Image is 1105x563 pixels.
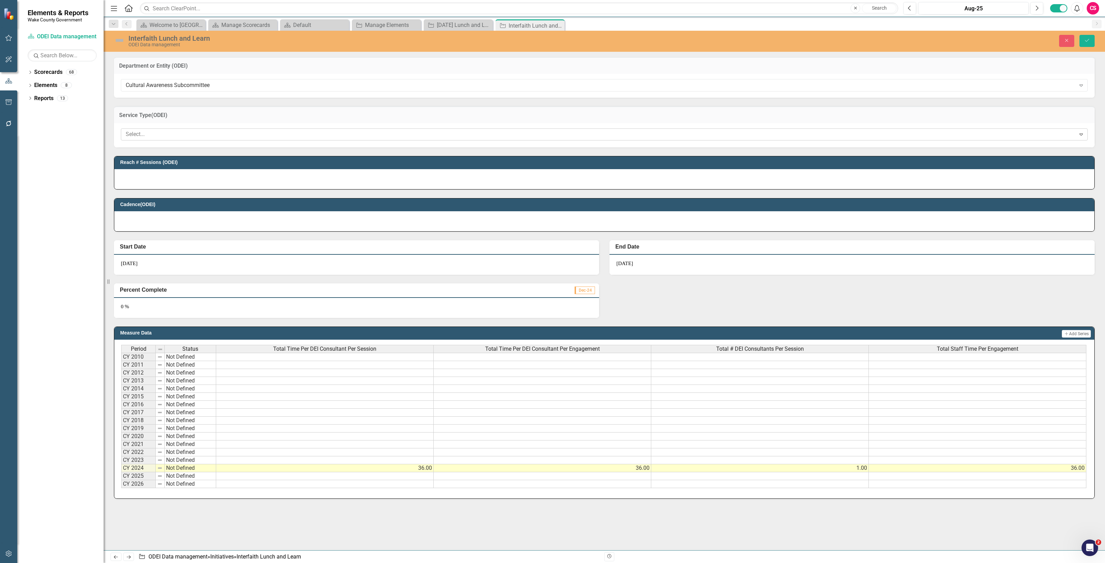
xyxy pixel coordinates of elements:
[34,68,63,76] a: Scorecards
[210,553,234,560] a: Initiatives
[121,440,156,448] td: CY 2021
[1062,330,1091,338] button: Add Series
[121,456,156,464] td: CY 2023
[120,330,624,336] h3: Measure Data
[165,353,216,361] td: Not Defined
[28,17,88,22] small: Wake County Government
[157,418,163,423] img: 8DAGhfEEPCf229AAAAAElFTkSuQmCC
[121,480,156,488] td: CY 2026
[434,464,651,472] td: 36.00
[150,21,204,29] div: Welcome to [GEOGRAPHIC_DATA]
[157,473,163,479] img: 8DAGhfEEPCf229AAAAAElFTkSuQmCC
[34,95,54,103] a: Reports
[128,42,674,47] div: ODEI Data management
[3,8,16,20] img: ClearPoint Strategy
[1096,540,1101,545] span: 2
[165,448,216,456] td: Not Defined
[157,426,163,431] img: 8DAGhfEEPCf229AAAAAElFTkSuQmCC
[126,81,1076,89] div: Cultural Awareness Subcommittee
[273,346,376,352] span: Total Time Per DEI Consultant Per Session
[157,465,163,471] img: 8DAGhfEEPCf229AAAAAElFTkSuQmCC
[157,362,163,368] img: 8DAGhfEEPCf229AAAAAElFTkSuQmCC
[425,21,491,29] a: [DATE] Lunch and Learn
[615,244,1091,250] h3: End Date
[121,425,156,433] td: CY 2019
[148,553,208,560] a: ODEI Data management
[862,3,896,13] button: Search
[282,21,347,29] a: Default
[165,409,216,417] td: Not Defined
[157,378,163,384] img: 8DAGhfEEPCf229AAAAAElFTkSuQmCC
[485,346,600,352] span: Total Time Per DEI Consultant Per Engagement
[157,354,163,360] img: 8DAGhfEEPCf229AAAAAElFTkSuQmCC
[157,434,163,439] img: 8DAGhfEEPCf229AAAAAElFTkSuQmCC
[937,346,1018,352] span: Total Staff Time Per Engagement
[157,410,163,415] img: 8DAGhfEEPCf229AAAAAElFTkSuQmCC
[140,2,898,14] input: Search ClearPoint...
[114,35,125,46] img: Not Defined
[121,409,156,417] td: CY 2017
[157,449,163,455] img: 8DAGhfEEPCf229AAAAAElFTkSuQmCC
[121,433,156,440] td: CY 2020
[210,21,276,29] a: Manage Scorecards
[575,287,595,294] span: Dec-24
[165,385,216,393] td: Not Defined
[1087,2,1099,14] button: CS
[165,393,216,401] td: Not Defined
[165,369,216,377] td: Not Defined
[61,82,72,88] div: 8
[114,298,599,318] div: 0 %
[165,480,216,488] td: Not Defined
[57,95,68,101] div: 13
[165,425,216,433] td: Not Defined
[437,21,491,29] div: [DATE] Lunch and Learn
[121,464,156,472] td: CY 2024
[221,21,276,29] div: Manage Scorecards
[28,49,97,61] input: Search Below...
[157,347,163,352] img: 8DAGhfEEPCf229AAAAAElFTkSuQmCC
[157,370,163,376] img: 8DAGhfEEPCf229AAAAAElFTkSuQmCC
[120,287,448,293] h3: Percent Complete
[121,401,156,409] td: CY 2016
[716,346,804,352] span: Total # DEI Consultants Per Session
[157,481,163,487] img: 8DAGhfEEPCf229AAAAAElFTkSuQmCC
[165,377,216,385] td: Not Defined
[121,377,156,385] td: CY 2013
[34,81,57,89] a: Elements
[157,394,163,399] img: 8DAGhfEEPCf229AAAAAElFTkSuQmCC
[66,69,77,75] div: 68
[157,457,163,463] img: 8DAGhfEEPCf229AAAAAElFTkSuQmCC
[182,346,198,352] span: Status
[165,417,216,425] td: Not Defined
[165,433,216,440] td: Not Defined
[138,553,599,561] div: » »
[119,63,1089,69] h3: Department or Entity (ODEI)
[138,21,204,29] a: Welcome to [GEOGRAPHIC_DATA]
[165,464,216,472] td: Not Defined
[121,472,156,480] td: CY 2025
[128,35,674,42] div: Interfaith Lunch and Learn
[165,361,216,369] td: Not Defined
[119,112,1089,118] h3: Service Type(ODEI)
[121,261,137,266] span: [DATE]
[216,464,434,472] td: 36.00
[28,33,97,41] a: ODEI Data management
[157,386,163,391] img: 8DAGhfEEPCf229AAAAAElFTkSuQmCC
[651,464,869,472] td: 1.00
[354,21,419,29] a: Manage Elements
[165,401,216,409] td: Not Defined
[918,2,1029,14] button: Aug-25
[121,385,156,393] td: CY 2014
[120,244,596,250] h3: Start Date
[237,553,301,560] div: Interfaith Lunch and Learn
[121,393,156,401] td: CY 2015
[28,9,88,17] span: Elements & Reports
[120,160,1091,165] h3: Reach # Sessions (ODEI)
[131,346,146,352] span: Period
[157,441,163,447] img: 8DAGhfEEPCf229AAAAAElFTkSuQmCC
[365,21,419,29] div: Manage Elements
[1082,540,1098,556] iframe: Intercom live chat
[921,4,1026,13] div: Aug-25
[157,402,163,407] img: 8DAGhfEEPCf229AAAAAElFTkSuQmCC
